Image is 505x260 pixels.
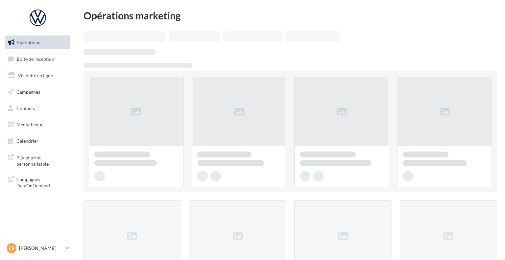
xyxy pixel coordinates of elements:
a: Opérations [4,35,72,49]
span: Opérations [17,39,40,45]
span: Campagnes DataOnDemand [16,175,68,189]
a: EB [PERSON_NAME] [5,242,70,254]
a: Calendrier [4,134,72,148]
span: Médiathèque [16,122,43,127]
span: PLV et print personnalisable [16,153,68,167]
a: Campagnes DataOnDemand [4,172,72,192]
div: Opérations marketing [84,11,497,20]
span: Calendrier [16,138,38,144]
span: Visibilité en ligne [18,73,53,78]
a: Campagnes [4,85,72,99]
a: PLV et print personnalisable [4,151,72,170]
a: Contacts [4,102,72,115]
span: EB [9,245,14,251]
p: [PERSON_NAME] [19,245,63,251]
a: Visibilité en ligne [4,69,72,83]
a: Boîte de réception [4,52,72,66]
span: Boîte de réception [17,56,54,61]
a: Médiathèque [4,118,72,131]
span: Campagnes [16,89,40,95]
span: Contacts [16,105,35,111]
